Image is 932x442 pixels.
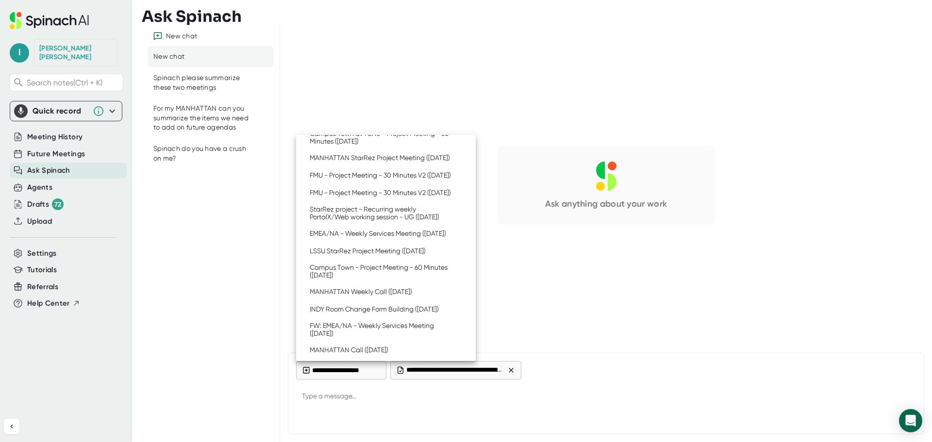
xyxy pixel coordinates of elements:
div: MANHATTAN Call ([DATE]) [310,346,388,354]
div: FMU - Project Meeting - 30 Minutes V2 ([DATE]) [310,189,451,196]
div: LSSU StarRez Project Meeting ([DATE]) [310,247,426,255]
div: EMEA/NA - Weekly Services Meeting ([DATE]) [310,229,446,237]
div: MANHATTAN StarRez Project Meeting ([DATE]) [310,154,450,162]
div: FMU - Project Meeting - 30 Minutes V2 ([DATE]) [310,171,451,179]
div: MANHATTAN Weekly Call ([DATE]) [310,288,412,295]
div: Campus Town - Project Meeting - 60 Minutes ([DATE]) [310,263,452,279]
div: Campus Town at TCNJ - Project Meeting - 60 Minutes ([DATE]) [310,130,452,145]
div: FW: EMEA/NA - Weekly Services Meeting ([DATE]) [310,322,452,337]
div: StarRez project - Recurring weekly PortalX/Web working session - UG ([DATE]) [310,205,452,221]
div: Open Intercom Messenger [899,409,922,432]
div: INDY Room Change Form Building ([DATE]) [310,305,439,313]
